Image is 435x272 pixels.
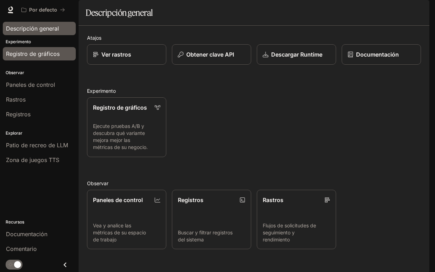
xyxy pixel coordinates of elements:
font: Ver rastros [101,51,131,58]
a: Descargar Runtime [257,44,336,65]
font: Buscar y filtrar registros del sistema [178,229,233,242]
font: Descargar Runtime [271,51,322,58]
font: Documentación [356,51,399,58]
font: Obtener clave API [186,51,234,58]
font: Descripción general [86,7,153,18]
font: Observar [87,180,108,186]
font: Registros [178,196,203,203]
a: RastrosFlujos de solicitudes de seguimiento y rendimiento [257,190,336,250]
font: Rastros [263,196,283,203]
a: Registro de gráficosEjecute pruebas A/B y descubra qué variante mejora mejor las métricas de su n... [87,97,166,157]
font: Atajos [87,35,101,41]
font: Registro de gráficos [93,104,147,111]
a: RegistrosBuscar y filtrar registros del sistema [172,190,251,250]
font: Flujos de solicitudes de seguimiento y rendimiento [263,222,316,242]
font: Experimento [87,88,116,94]
font: Paneles de control [93,196,143,203]
a: Paneles de controlVea y analice las métricas de su espacio de trabajo [87,190,166,250]
a: Documentación [342,44,421,65]
font: Por defecto [29,7,57,13]
font: Ejecute pruebas A/B y descubra qué variante mejora mejor las métricas de su negocio. [93,123,148,150]
button: Todos los espacios de trabajo [18,3,68,17]
a: Ver rastros [87,44,166,65]
button: Obtener clave API [172,44,251,65]
font: Vea y analice las métricas de su espacio de trabajo [93,222,146,242]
